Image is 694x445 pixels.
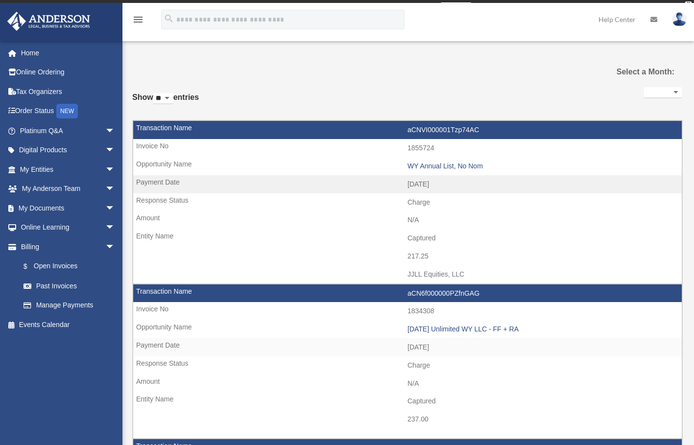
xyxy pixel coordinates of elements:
span: arrow_drop_down [105,179,125,199]
a: Tax Organizers [7,82,130,101]
a: Online Ordering [7,63,130,82]
a: menu [132,17,144,25]
span: arrow_drop_down [105,237,125,257]
td: JJLL Equities, LLC [133,265,682,284]
label: Select a Month: [598,65,674,79]
td: aCN6f000000PZfnGAG [133,284,682,303]
span: arrow_drop_down [105,218,125,238]
td: Captured [133,229,682,248]
td: Charge [133,356,682,375]
td: Charge [133,193,682,212]
select: Showentries [153,93,173,104]
a: Online Learningarrow_drop_down [7,218,130,237]
td: N/A [133,211,682,230]
div: [DATE] Unlimited WY LLC - FF + RA [407,325,677,333]
i: menu [132,14,144,25]
td: aCNVI000001Tzp74AC [133,121,682,140]
td: [DATE] [133,338,682,357]
a: Billingarrow_drop_down [7,237,130,257]
span: arrow_drop_down [105,160,125,180]
a: Events Calendar [7,315,130,334]
a: My Documentsarrow_drop_down [7,198,130,218]
a: Home [7,43,130,63]
a: $Open Invoices [14,257,130,277]
span: arrow_drop_down [105,198,125,218]
td: Captured [133,392,682,411]
a: My Entitiesarrow_drop_down [7,160,130,179]
a: Digital Productsarrow_drop_down [7,141,130,160]
span: arrow_drop_down [105,121,125,141]
span: arrow_drop_down [105,141,125,161]
a: Manage Payments [14,296,130,315]
td: N/A [133,375,682,393]
a: My Anderson Teamarrow_drop_down [7,179,130,199]
div: WY Annual List, No Nom [407,162,677,170]
a: Past Invoices [14,276,125,296]
div: NEW [56,104,78,118]
a: Order StatusNEW [7,101,130,121]
td: [DATE] [133,175,682,194]
img: User Pic [672,12,687,26]
td: 1834308 [133,302,682,321]
span: $ [29,260,34,273]
i: search [164,13,174,24]
a: Platinum Q&Aarrow_drop_down [7,121,130,141]
img: Anderson Advisors Platinum Portal [4,12,93,31]
a: survey [441,2,471,14]
td: 1855724 [133,139,682,158]
td: 237.00 [133,410,682,429]
div: close [685,1,692,7]
label: Show entries [132,91,199,114]
div: Get a chance to win 6 months of Platinum for free just by filling out this [223,2,437,14]
td: 217.25 [133,247,682,266]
